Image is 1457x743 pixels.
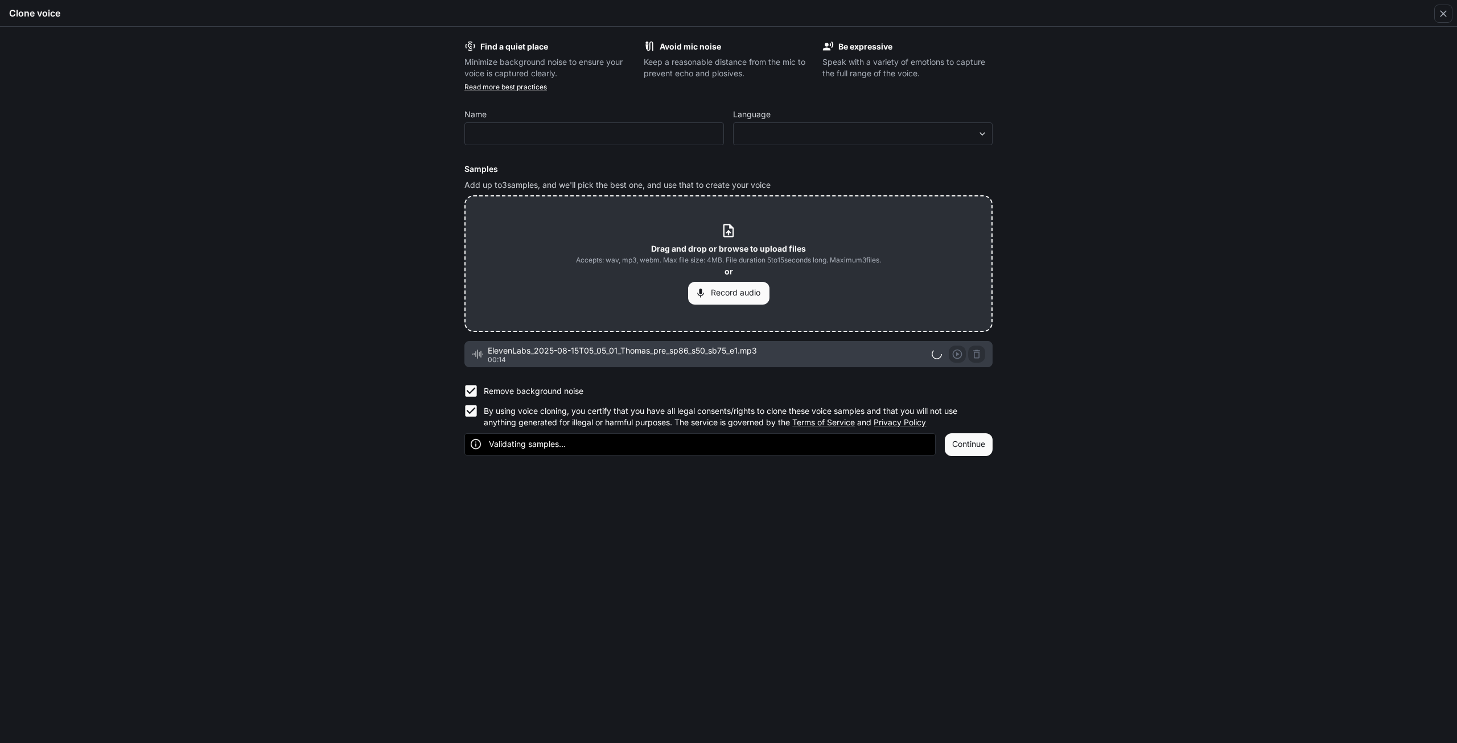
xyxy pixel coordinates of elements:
[464,56,635,79] p: Minimize background noise to ensure your voice is captured clearly.
[822,56,993,79] p: Speak with a variety of emotions to capture the full range of the voice.
[733,110,771,118] p: Language
[489,434,566,454] div: Validating samples...
[688,282,769,305] button: Record audio
[464,83,547,91] a: Read more best practices
[660,42,721,51] b: Avoid mic noise
[792,417,855,427] a: Terms of Service
[484,405,983,428] p: By using voice cloning, you certify that you have all legal consents/rights to clone these voice ...
[480,42,548,51] b: Find a quiet place
[576,254,881,266] span: Accepts: wav, mp3, webm. Max file size: 4MB. File duration 5 to 15 seconds long. Maximum 3 files.
[945,433,993,456] button: Continue
[734,128,992,139] div: ​
[838,42,892,51] b: Be expressive
[464,179,993,191] p: Add up to 3 samples, and we'll pick the best one, and use that to create your voice
[464,163,993,175] h6: Samples
[488,356,932,363] p: 00:14
[464,110,487,118] p: Name
[488,345,932,356] span: ElevenLabs_2025-08-15T05_05_01_Thomas_pre_sp86_s50_sb75_e1.mp3
[644,56,814,79] p: Keep a reasonable distance from the mic to prevent echo and plosives.
[651,244,806,253] b: Drag and drop or browse to upload files
[725,266,733,276] b: or
[874,417,926,427] a: Privacy Policy
[484,385,583,397] p: Remove background noise
[9,7,60,19] h5: Clone voice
